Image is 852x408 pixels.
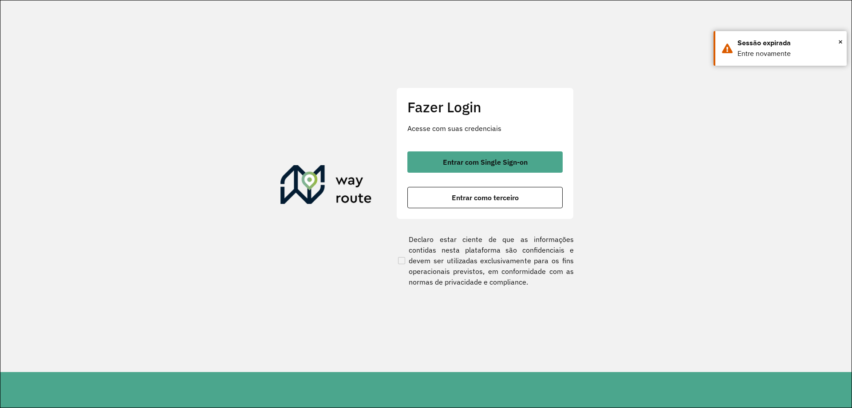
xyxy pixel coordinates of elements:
span: Entrar com Single Sign-on [443,158,528,166]
span: Entrar como terceiro [452,194,519,201]
label: Declaro estar ciente de que as informações contidas nesta plataforma são confidenciais e devem se... [396,234,574,287]
button: button [407,187,563,208]
button: Close [838,35,843,48]
div: Entre novamente [738,48,840,59]
p: Acesse com suas credenciais [407,123,563,134]
div: Sessão expirada [738,38,840,48]
span: × [838,35,843,48]
h2: Fazer Login [407,99,563,115]
button: button [407,151,563,173]
img: Roteirizador AmbevTech [280,165,372,208]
